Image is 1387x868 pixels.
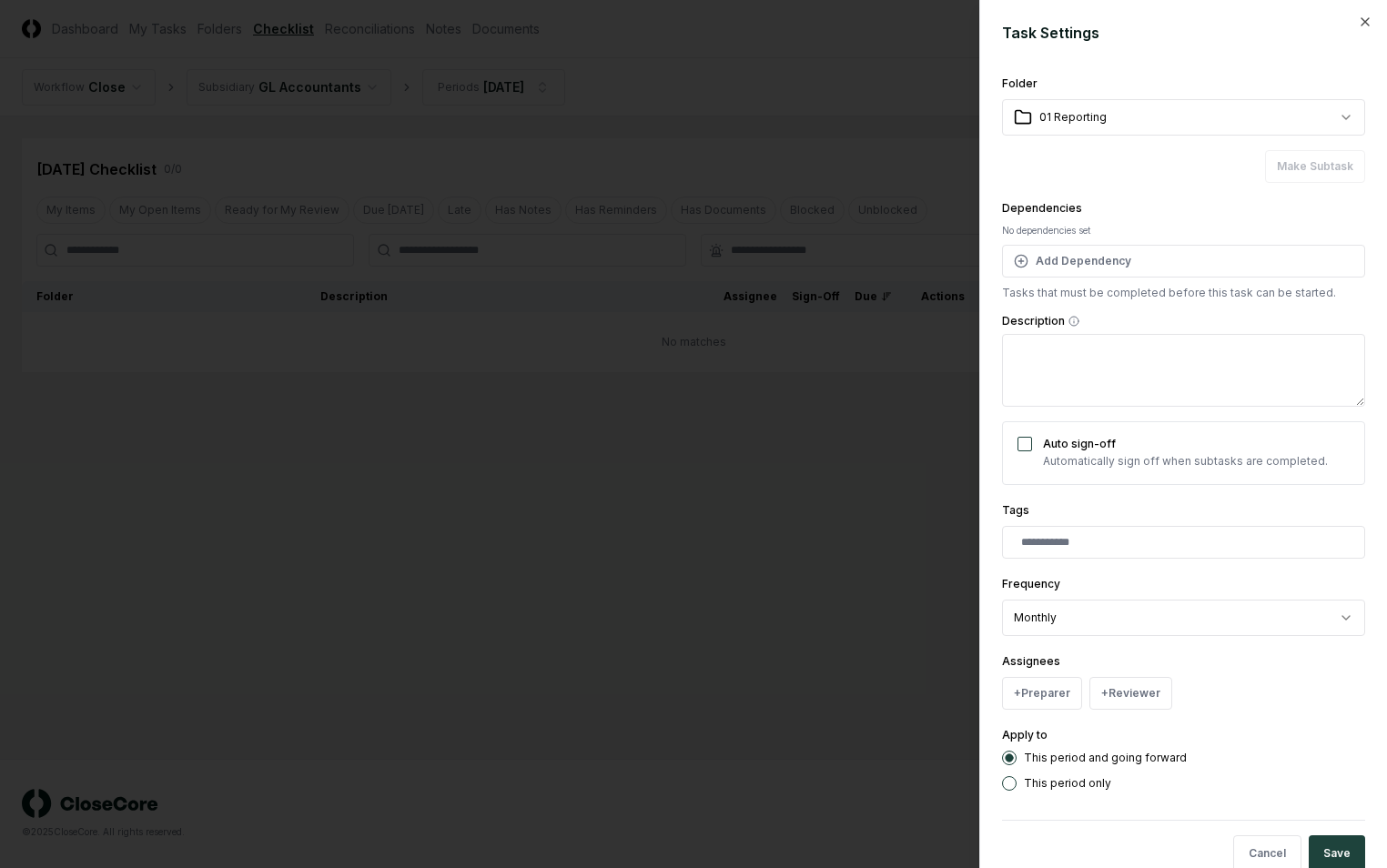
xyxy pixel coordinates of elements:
label: Tags [1002,503,1029,517]
label: This period and going forward [1024,752,1187,763]
label: This period only [1024,778,1111,789]
h2: Task Settings [1002,22,1365,44]
button: Description [1068,316,1079,327]
label: Description [1002,316,1365,327]
button: +Reviewer [1089,677,1172,710]
label: Auto sign-off [1043,437,1116,450]
p: Automatically sign off when subtasks are completed. [1043,453,1328,469]
label: Assignees [1002,654,1060,668]
label: Apply to [1002,728,1048,742]
p: Tasks that must be completed before this task can be started. [1002,285,1365,301]
label: Dependencies [1002,201,1082,215]
button: +Preparer [1002,677,1082,710]
div: No dependencies set [1002,224,1365,237]
button: Add Dependency [1002,245,1365,278]
label: Folder [1002,76,1038,90]
label: Frequency [1002,577,1060,590]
